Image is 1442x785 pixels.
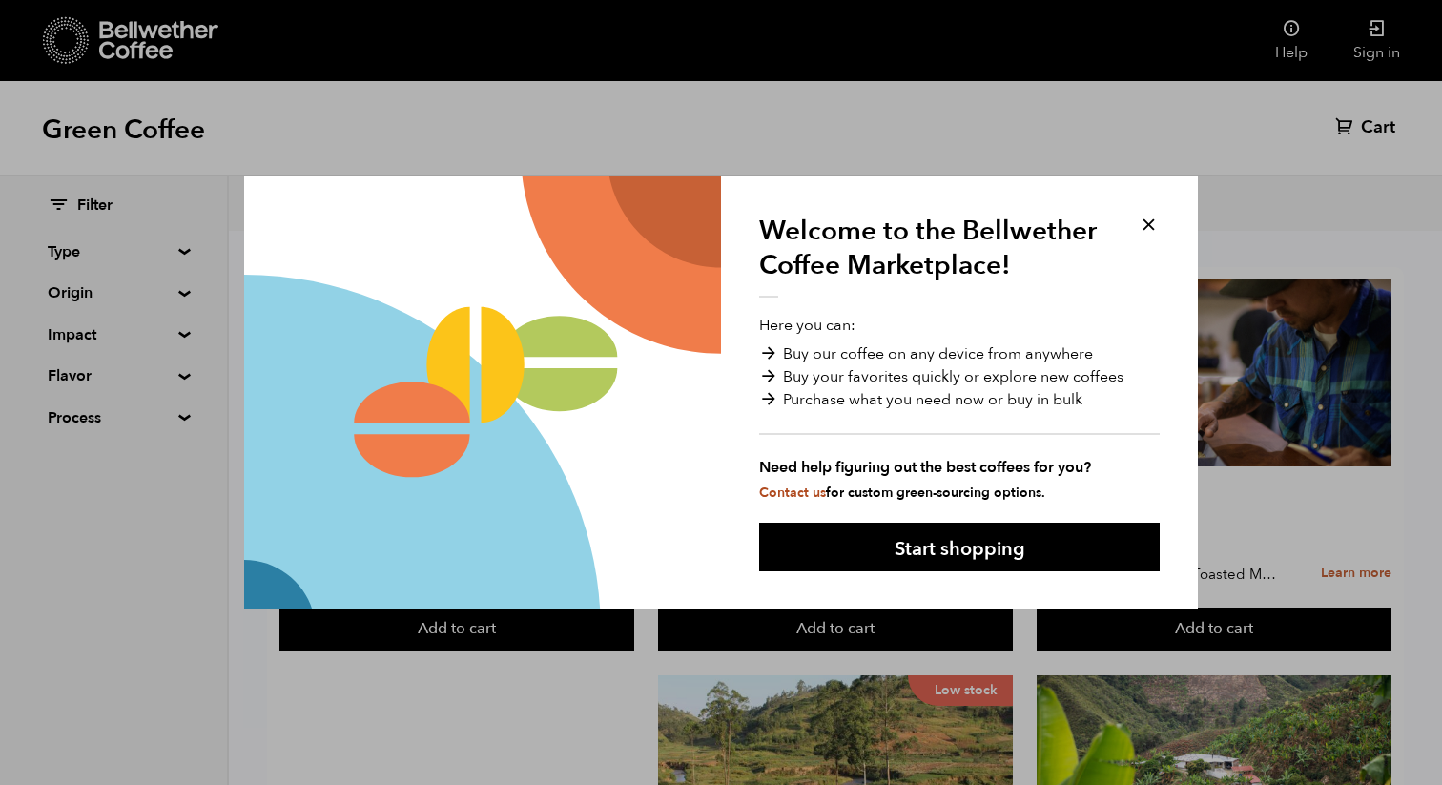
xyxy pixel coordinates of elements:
[759,484,1045,502] small: for custom green-sourcing options.
[759,523,1160,571] button: Start shopping
[759,214,1112,298] h1: Welcome to the Bellwether Coffee Marketplace!
[759,484,826,502] a: Contact us
[759,314,1160,503] p: Here you can:
[759,456,1160,479] strong: Need help figuring out the best coffees for you?
[759,365,1160,388] li: Buy your favorites quickly or explore new coffees
[759,388,1160,411] li: Purchase what you need now or buy in bulk
[759,342,1160,365] li: Buy our coffee on any device from anywhere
